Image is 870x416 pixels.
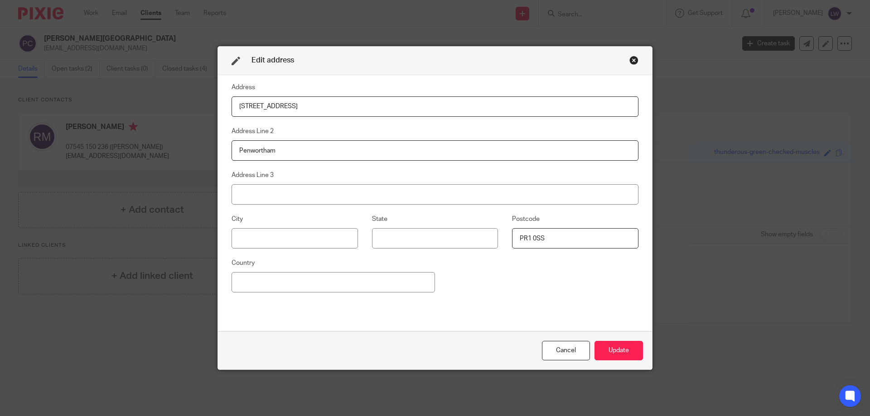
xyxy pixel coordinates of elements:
[629,56,638,65] div: Close this dialog window
[232,258,255,268] label: Country
[512,215,540,224] label: Postcode
[232,83,255,92] label: Address
[372,215,387,224] label: State
[251,57,294,64] span: Edit address
[232,127,274,136] label: Address Line 2
[232,215,243,224] label: City
[594,341,643,360] button: Update
[542,341,590,360] div: Close this dialog window
[232,171,274,180] label: Address Line 3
